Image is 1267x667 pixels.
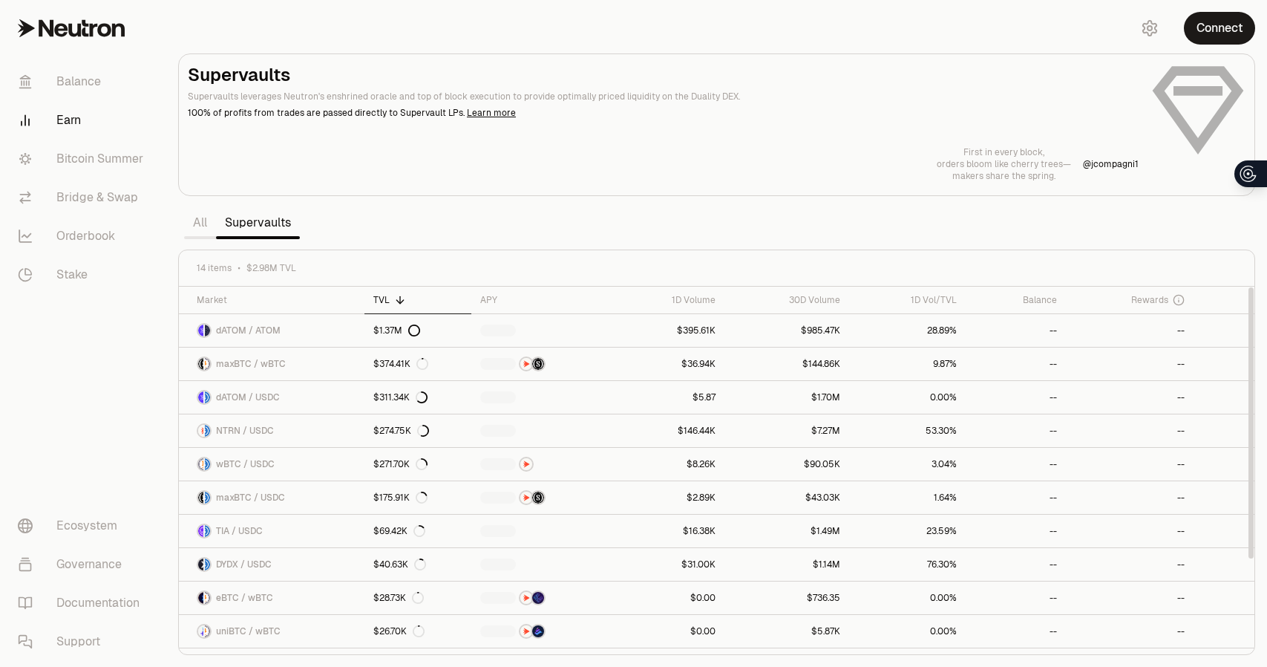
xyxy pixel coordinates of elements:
img: NTRN [520,625,532,637]
a: $274.75K [364,414,472,447]
a: $985.47K [724,314,849,347]
a: $43.03K [724,481,849,514]
span: TIA / USDC [216,525,263,537]
a: $271.70K [364,448,472,481]
span: dATOM / ATOM [216,325,281,336]
img: EtherFi Points [532,592,544,604]
a: -- [966,481,1065,514]
div: 1D Volume [619,294,715,306]
a: 28.89% [849,314,966,347]
a: 0.00% [849,381,966,414]
a: $146.44K [610,414,724,447]
div: $28.73K [373,592,424,604]
button: NTRNStructured Points [480,357,601,371]
a: 0.00% [849,615,966,648]
a: $16.38K [610,515,724,547]
span: eBTC / wBTC [216,592,273,604]
a: $1.70M [724,381,849,414]
button: NTRN [480,457,601,472]
a: Governance [6,545,160,584]
a: $374.41K [364,348,472,380]
a: $7.27M [724,414,849,447]
img: wBTC Logo [205,592,210,604]
a: -- [966,381,1065,414]
a: $5.87 [610,381,724,414]
div: $1.37M [373,325,420,336]
img: Structured Points [532,358,544,370]
img: NTRN [520,592,532,604]
a: Support [6,622,160,661]
div: Market [197,294,356,306]
a: All [184,208,216,238]
a: $144.86K [724,348,849,380]
a: -- [1066,515,1194,547]
a: $26.70K [364,615,472,648]
a: $0.00 [610,582,724,614]
div: 30D Volume [733,294,840,306]
img: uniBTC Logo [198,625,203,637]
a: Bridge & Swap [6,178,160,217]
a: -- [1066,348,1194,380]
a: -- [966,414,1065,447]
a: $36.94K [610,348,724,380]
div: 1D Vol/TVL [858,294,957,306]
img: dATOM Logo [198,391,203,403]
a: DYDX LogoUSDC LogoDYDX / USDC [179,548,364,581]
a: 76.30% [849,548,966,581]
a: 53.30% [849,414,966,447]
img: eBTC Logo [198,592,203,604]
img: Structured Points [532,492,544,504]
a: 23.59% [849,515,966,547]
a: $31.00K [610,548,724,581]
img: DYDX Logo [198,559,203,570]
a: @jcompagni1 [1083,158,1139,170]
img: USDC Logo [205,559,210,570]
a: dATOM LogoATOM LogodATOM / ATOM [179,314,364,347]
a: 3.04% [849,448,966,481]
a: -- [966,615,1065,648]
span: uniBTC / wBTC [216,625,281,637]
a: $395.61K [610,314,724,347]
div: $69.42K [373,525,425,537]
a: -- [1066,481,1194,514]
img: wBTC Logo [205,625,210,637]
img: USDC Logo [205,425,210,437]
div: $374.41K [373,358,428,370]
span: $2.98M TVL [246,262,296,274]
a: dATOM LogoUSDC LogodATOM / USDC [179,381,364,414]
img: TIA Logo [198,525,203,537]
a: -- [966,314,1065,347]
a: Documentation [6,584,160,622]
a: maxBTC LogowBTC LogomaxBTC / wBTC [179,348,364,380]
img: wBTC Logo [205,358,210,370]
a: -- [966,448,1065,481]
span: DYDX / USDC [216,559,272,570]
a: Bitcoin Summer [6,140,160,178]
span: dATOM / USDC [216,391,280,403]
span: maxBTC / wBTC [216,358,286,370]
a: First in every block,orders bloom like cherry trees—makers share the spring. [937,146,1071,182]
a: $1.14M [724,548,849,581]
div: $175.91K [373,492,428,504]
img: NTRN Logo [198,425,203,437]
button: NTRNStructured Points [480,490,601,505]
img: NTRN [520,358,532,370]
a: $69.42K [364,515,472,547]
a: -- [966,582,1065,614]
a: NTRNEtherFi Points [471,582,610,614]
a: NTRNBedrock Diamonds [471,615,610,648]
a: -- [1066,448,1194,481]
a: -- [1066,548,1194,581]
p: @ jcompagni1 [1083,158,1139,170]
a: NTRNStructured Points [471,481,610,514]
a: -- [1066,314,1194,347]
a: -- [1066,582,1194,614]
div: $274.75K [373,425,429,437]
div: $311.34K [373,391,428,403]
a: Balance [6,62,160,101]
img: wBTC Logo [198,458,203,470]
a: $1.49M [724,515,849,547]
a: Learn more [467,107,516,119]
img: maxBTC Logo [198,492,203,504]
img: NTRN [520,492,532,504]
